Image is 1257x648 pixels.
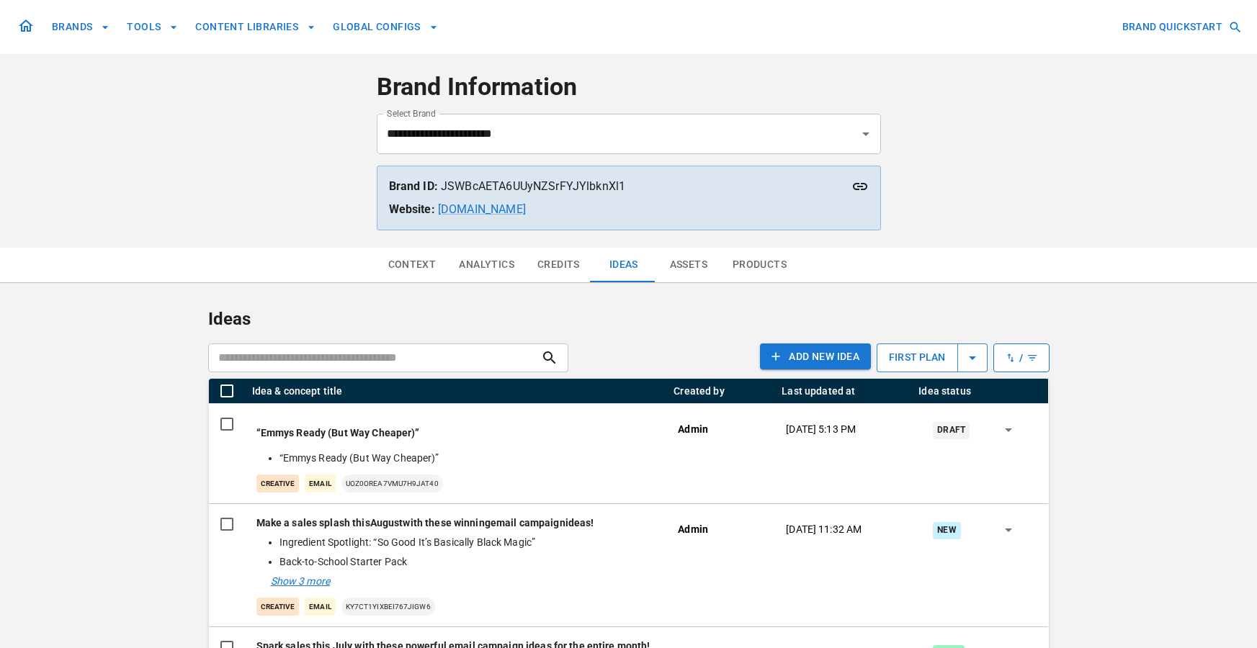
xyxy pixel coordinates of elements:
[377,72,881,102] h4: Brand Information
[370,517,403,528] strong: August
[438,202,526,216] a: [DOMAIN_NAME]
[271,574,330,589] p: Show 3 more
[341,474,443,492] p: uoz0orEa7VmU7H9jAt40
[447,248,526,282] button: Analytics
[189,14,321,40] button: CONTENT LIBRARIES
[387,107,436,120] label: Select Brand
[389,202,435,216] strong: Website:
[121,14,184,40] button: TOOLS
[305,598,335,616] p: Email
[933,422,970,438] div: Draft
[877,341,957,374] p: first plan
[678,522,708,537] p: Admin
[678,422,708,437] p: Admin
[656,248,721,282] button: Assets
[760,343,871,372] a: Add NEW IDEA
[389,179,438,193] strong: Brand ID:
[279,451,650,466] li: “Emmys Ready (But Way Cheaper)”
[782,385,855,397] div: Last updated at
[377,248,448,282] button: Context
[591,248,656,282] button: Ideas
[389,178,869,195] p: JSWBcAETA6UUyNZSrFYJYlbknXl1
[856,124,876,144] button: Open
[279,535,650,550] li: Ingredient Spotlight: “So Good It’s Basically Black Magic”
[256,598,300,616] p: creative
[256,474,300,492] p: creative
[1117,14,1245,40] button: BRAND QUICKSTART
[674,385,725,397] div: Created by
[786,522,862,537] p: [DATE] 11:32 AM
[279,554,650,570] li: Back-to-School Starter Pack
[208,306,1050,332] p: Ideas
[256,426,656,441] p: “Emmys Ready (But Way Cheaper)”
[786,422,856,437] p: [DATE] 5:13 PM
[491,517,565,528] strong: email campaign
[256,516,656,531] p: Make a sales splash this with these winning ideas!
[918,385,971,397] div: Idea status
[46,14,115,40] button: BRANDS
[721,248,798,282] button: Products
[526,248,591,282] button: Credits
[877,343,987,372] button: first plan
[252,385,343,397] div: Idea & concept title
[760,343,871,370] button: Add NEW IDEA
[327,14,444,40] button: GLOBAL CONFIGS
[933,522,960,539] div: New
[305,474,335,492] p: Email
[341,598,435,616] p: ky7Ct1YIXBeI767jigW6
